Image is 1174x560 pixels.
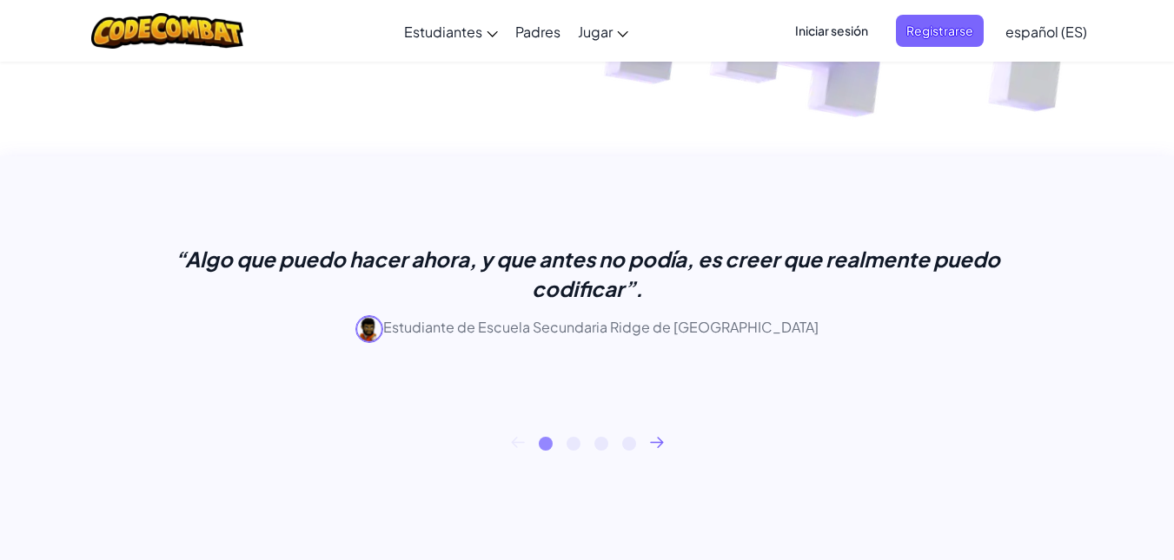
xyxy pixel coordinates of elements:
[539,437,553,451] button: 1
[544,440,550,460] font: 1
[355,315,383,343] img: avatar
[404,23,482,41] span: Estudiantes
[600,440,609,460] font: 3
[572,440,581,460] font: 2
[175,246,1000,301] font: “Algo que puedo hacer ahora, y que antes no podía, es creer que realmente puedo codificar”.
[567,437,580,451] button: 2
[627,440,637,460] font: 4
[153,315,1022,343] p: Estudiante de Escuela Secundaria Ridge de [GEOGRAPHIC_DATA]
[578,23,613,41] span: Jugar
[395,8,507,55] a: Estudiantes
[997,8,1096,55] a: español (ES)
[91,13,243,49] img: Logotipo de CodeCombat
[569,8,637,55] a: Jugar
[507,8,569,55] a: Padres
[594,437,608,451] button: 3
[896,15,984,47] button: Registrarse
[622,437,636,451] button: 4
[785,15,879,47] button: Iniciar sesión
[1005,23,1087,41] span: español (ES)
